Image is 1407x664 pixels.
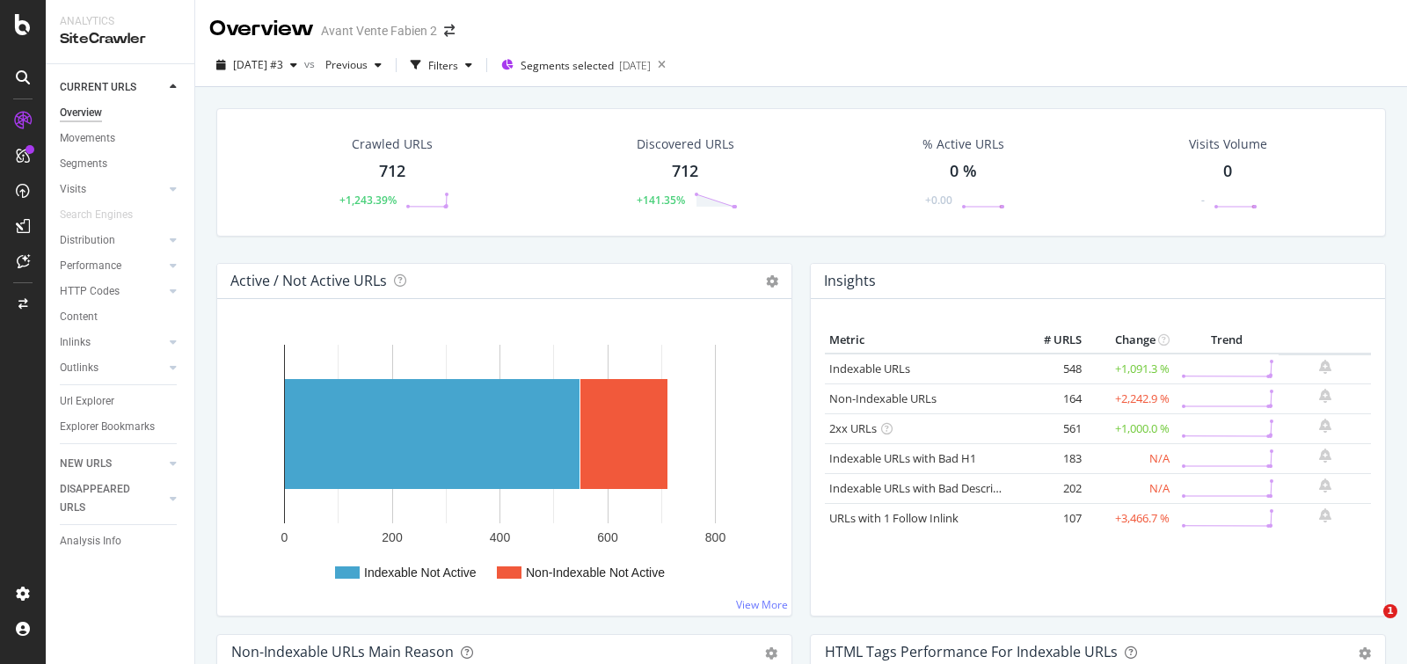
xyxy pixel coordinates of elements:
[597,530,618,544] text: 600
[1319,419,1331,433] div: bell-plus
[230,269,387,293] h4: Active / Not Active URLs
[1016,327,1086,354] th: # URLS
[321,22,437,40] div: Avant Vente Fabien 2
[829,510,959,526] a: URLs with 1 Follow Inlink
[1086,473,1174,503] td: N/A
[231,643,454,660] div: Non-Indexable URLs Main Reason
[60,155,182,173] a: Segments
[1016,473,1086,503] td: 202
[1319,478,1331,493] div: bell-plus
[60,455,112,473] div: NEW URLS
[526,565,665,580] text: Non-Indexable Not Active
[1174,327,1279,354] th: Trend
[925,193,952,208] div: +0.00
[1086,383,1174,413] td: +2,242.9 %
[1016,354,1086,384] td: 548
[60,29,180,49] div: SiteCrawler
[60,359,164,377] a: Outlinks
[490,530,511,544] text: 400
[824,269,876,293] h4: Insights
[1201,193,1205,208] div: -
[619,58,651,73] div: [DATE]
[60,129,182,148] a: Movements
[1319,449,1331,463] div: bell-plus
[60,129,115,148] div: Movements
[60,206,133,224] div: Search Engines
[736,597,788,612] a: View More
[304,56,318,71] span: vs
[318,51,389,79] button: Previous
[318,57,368,72] span: Previous
[494,51,651,79] button: Segments selected[DATE]
[60,532,121,551] div: Analysis Info
[825,643,1118,660] div: HTML Tags Performance for Indexable URLs
[1016,383,1086,413] td: 164
[60,392,114,411] div: Url Explorer
[352,135,433,153] div: Crawled URLs
[672,160,698,183] div: 712
[60,308,98,326] div: Content
[60,231,164,250] a: Distribution
[60,532,182,551] a: Analysis Info
[60,78,164,97] a: CURRENT URLS
[1086,443,1174,473] td: N/A
[60,282,120,301] div: HTTP Codes
[1189,135,1267,153] div: Visits Volume
[60,333,164,352] a: Inlinks
[60,333,91,352] div: Inlinks
[60,480,149,517] div: DISAPPEARED URLS
[233,57,283,72] span: 2025 Sep. 25th #3
[60,257,164,275] a: Performance
[1319,389,1331,403] div: bell-plus
[209,51,304,79] button: [DATE] #3
[444,25,455,37] div: arrow-right-arrow-left
[1223,160,1232,183] div: 0
[60,180,164,199] a: Visits
[60,231,115,250] div: Distribution
[60,257,121,275] div: Performance
[829,450,976,466] a: Indexable URLs with Bad H1
[60,282,164,301] a: HTTP Codes
[1086,413,1174,443] td: +1,000.0 %
[60,359,98,377] div: Outlinks
[364,565,477,580] text: Indexable Not Active
[209,14,314,44] div: Overview
[1086,327,1174,354] th: Change
[60,480,164,517] a: DISAPPEARED URLS
[950,160,977,183] div: 0 %
[60,418,182,436] a: Explorer Bookmarks
[1016,503,1086,533] td: 107
[1016,443,1086,473] td: 183
[829,361,910,376] a: Indexable URLs
[825,327,1016,354] th: Metric
[1383,604,1397,618] span: 1
[379,160,405,183] div: 712
[1016,413,1086,443] td: 561
[231,327,771,602] svg: A chart.
[60,308,182,326] a: Content
[705,530,726,544] text: 800
[1359,647,1371,660] div: gear
[637,193,685,208] div: +141.35%
[637,135,734,153] div: Discovered URLs
[829,480,1021,496] a: Indexable URLs with Bad Description
[428,58,458,73] div: Filters
[60,206,150,224] a: Search Engines
[521,58,614,73] span: Segments selected
[1086,503,1174,533] td: +3,466.7 %
[60,455,164,473] a: NEW URLS
[922,135,1004,153] div: % Active URLs
[1319,508,1331,522] div: bell-plus
[1086,354,1174,384] td: +1,091.3 %
[829,390,937,406] a: Non-Indexable URLs
[1319,360,1331,374] div: bell-plus
[60,104,182,122] a: Overview
[281,530,288,544] text: 0
[382,530,403,544] text: 200
[829,420,877,436] a: 2xx URLs
[404,51,479,79] button: Filters
[339,193,397,208] div: +1,243.39%
[60,155,107,173] div: Segments
[1347,604,1389,646] iframe: Intercom live chat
